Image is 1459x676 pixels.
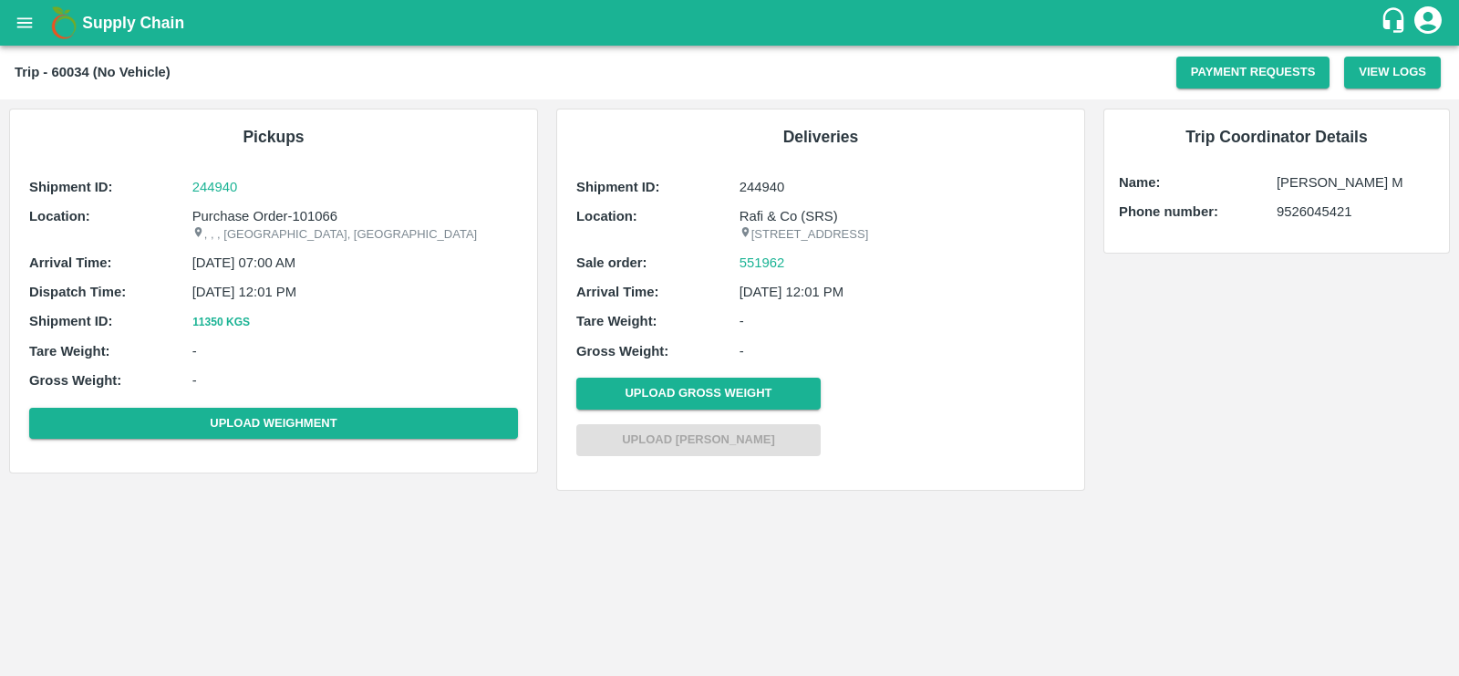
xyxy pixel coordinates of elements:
[740,226,1065,244] p: [STREET_ADDRESS]
[740,177,1065,197] p: 244940
[740,282,1065,302] p: [DATE] 12:01 PM
[1119,124,1434,150] h6: Trip Coordinator Details
[1119,204,1218,219] b: Phone number:
[576,285,658,299] b: Arrival Time:
[192,226,518,244] p: , , , [GEOGRAPHIC_DATA], [GEOGRAPHIC_DATA]
[576,314,657,328] b: Tare Weight:
[29,344,110,359] b: Tare Weight:
[1277,202,1434,222] p: 9526045421
[29,255,111,270] b: Arrival Time:
[29,209,90,224] b: Location:
[1344,57,1441,88] button: View Logs
[740,253,785,273] a: 551962
[1176,57,1330,88] button: Payment Requests
[82,10,1380,36] a: Supply Chain
[740,206,1065,226] p: Rafi & Co (SRS)
[576,344,668,359] b: Gross Weight:
[576,180,660,194] b: Shipment ID:
[192,370,518,390] p: -
[29,180,113,194] b: Shipment ID:
[4,2,46,44] button: open drawer
[740,311,1065,331] p: -
[192,341,518,361] p: -
[25,124,523,150] h6: Pickups
[1412,4,1444,42] div: account of current user
[1119,175,1160,190] b: Name:
[576,209,637,224] b: Location:
[576,378,821,410] button: Upload Gross Weight
[1380,6,1412,39] div: customer-support
[46,5,82,41] img: logo
[192,253,518,273] p: [DATE] 07:00 AM
[576,255,647,270] b: Sale order:
[192,177,518,197] a: 244940
[192,313,251,332] button: 11350 Kgs
[1277,172,1434,192] p: [PERSON_NAME] M
[29,314,113,328] b: Shipment ID:
[192,282,518,302] p: [DATE] 12:01 PM
[15,65,171,79] b: Trip - 60034 (No Vehicle)
[572,124,1070,150] h6: Deliveries
[29,373,121,388] b: Gross Weight:
[82,14,184,32] b: Supply Chain
[29,285,126,299] b: Dispatch Time:
[192,206,518,226] p: Purchase Order-101066
[29,408,518,440] button: Upload Weighment
[740,341,1065,361] p: -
